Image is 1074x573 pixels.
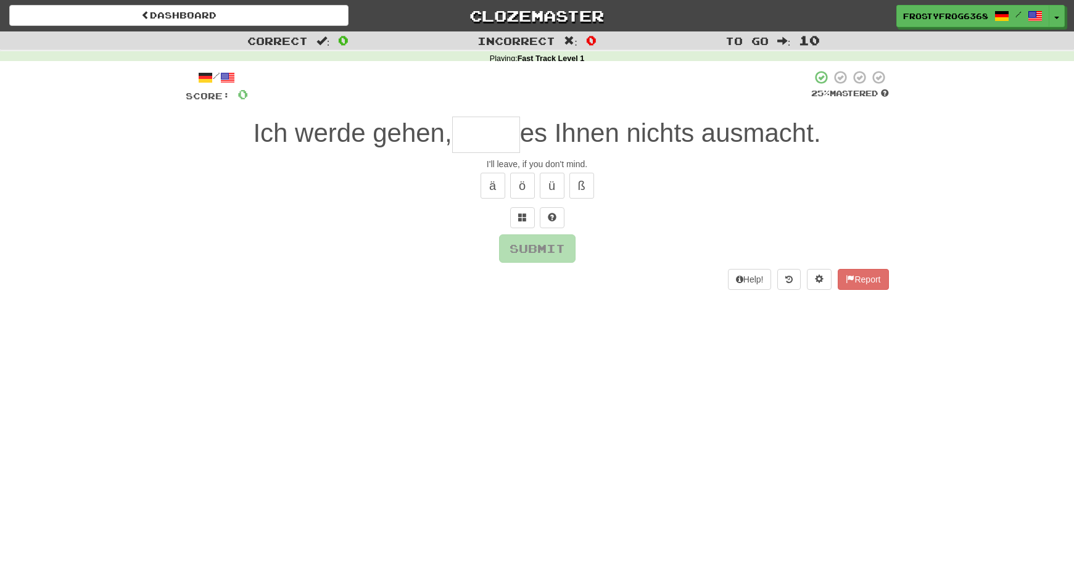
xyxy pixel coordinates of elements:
button: Submit [499,234,576,263]
span: To go [725,35,769,47]
span: / [1015,10,1022,19]
span: 0 [338,33,349,47]
span: Incorrect [477,35,555,47]
span: : [564,36,577,46]
span: Ich werde gehen, [253,118,452,147]
span: FrostyFrog6368 [903,10,988,22]
button: ä [481,173,505,199]
span: Score: [186,91,230,101]
div: I'll leave, if you don't mind. [186,158,889,170]
span: 10 [799,33,820,47]
span: es Ihnen nichts ausmacht. [520,118,821,147]
button: Report [838,269,888,290]
a: FrostyFrog6368 / [896,5,1049,27]
span: : [316,36,330,46]
button: Round history (alt+y) [777,269,801,290]
div: Mastered [811,88,889,99]
button: ß [569,173,594,199]
strong: Fast Track Level 1 [518,54,585,63]
span: : [777,36,791,46]
span: Correct [247,35,308,47]
span: 0 [238,86,248,102]
div: / [186,70,248,85]
a: Clozemaster [367,5,706,27]
button: ü [540,173,564,199]
button: Help! [728,269,772,290]
button: ö [510,173,535,199]
button: Single letter hint - you only get 1 per sentence and score half the points! alt+h [540,207,564,228]
span: 0 [586,33,597,47]
span: 25 % [811,88,830,98]
button: Switch sentence to multiple choice alt+p [510,207,535,228]
a: Dashboard [9,5,349,26]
